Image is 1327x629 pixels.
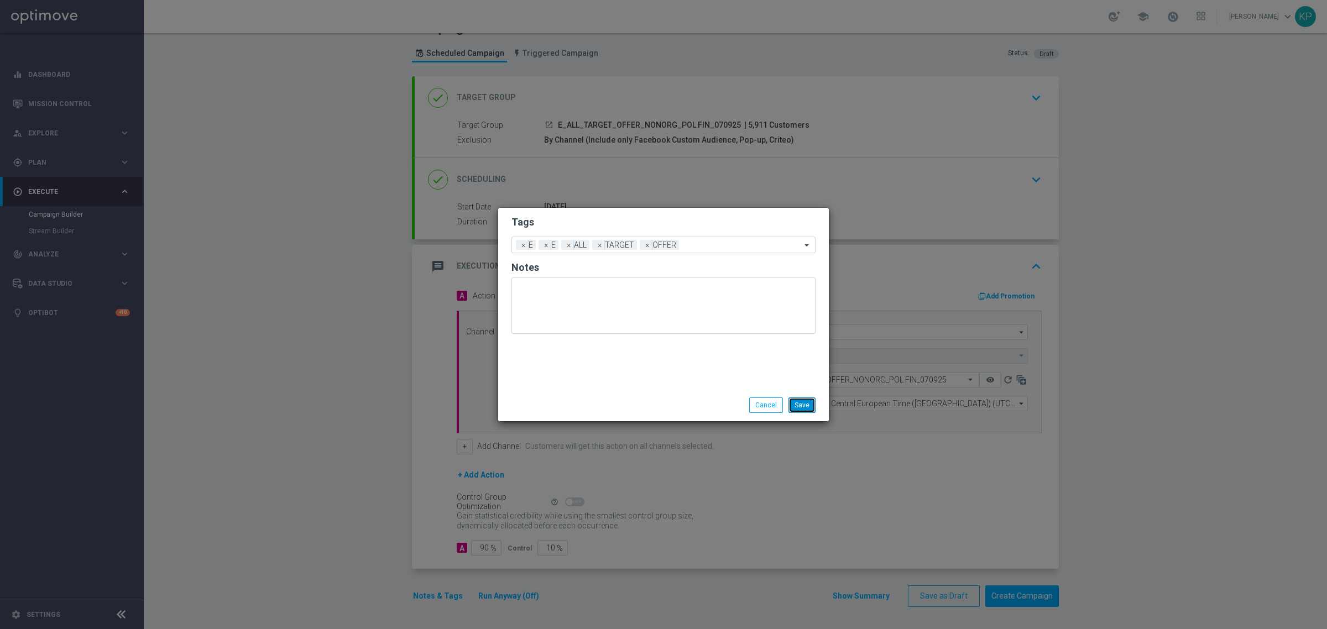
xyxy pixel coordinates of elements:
button: Cancel [749,397,783,413]
span: OFFER [650,240,679,250]
h2: Tags [511,216,816,229]
span: × [519,240,529,250]
span: E [548,240,558,250]
span: ALL [571,240,589,250]
span: × [564,240,574,250]
span: E [526,240,536,250]
ng-select: ALL, E, E , OFFER, TARGET [511,237,816,253]
h2: Notes [511,261,816,274]
span: × [595,240,605,250]
span: TARGET [602,240,637,250]
span: × [642,240,652,250]
span: × [541,240,551,250]
button: Save [788,397,816,413]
